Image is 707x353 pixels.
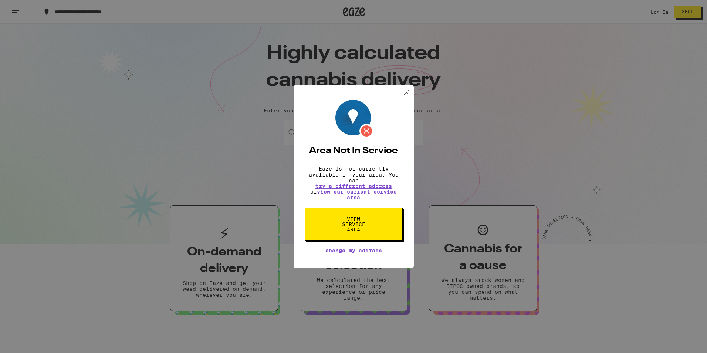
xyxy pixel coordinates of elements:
[317,189,397,201] a: view our current service area
[335,216,373,232] span: View Service Area
[305,208,403,241] button: View Service Area
[305,216,403,222] a: View Service Area
[315,184,392,189] button: try a different address
[305,147,403,155] h2: Area Not In Service
[402,88,411,97] img: close.svg
[335,100,373,138] img: Location
[4,5,53,11] span: Hi. Need any help?
[305,166,403,201] p: Eaze is not currently available in your area. You can or
[325,248,382,253] button: Change My Address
